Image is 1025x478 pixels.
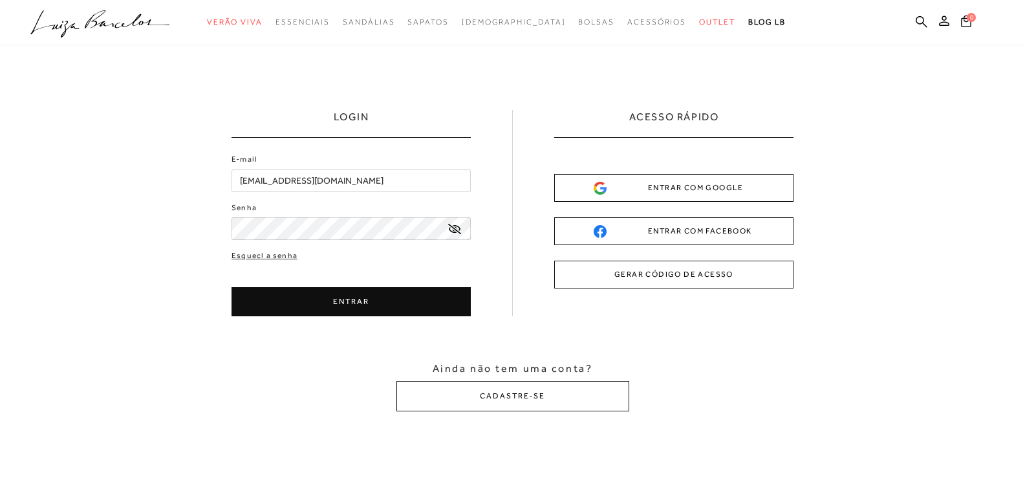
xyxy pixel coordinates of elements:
[232,169,471,192] input: E-mail
[554,261,793,288] button: GERAR CÓDIGO DE ACESSO
[594,181,754,195] div: ENTRAR COM GOOGLE
[957,14,975,32] button: 0
[629,110,719,137] h2: ACESSO RÁPIDO
[396,381,629,411] button: CADASTRE-SE
[594,224,754,238] div: ENTRAR COM FACEBOOK
[554,174,793,202] button: ENTRAR COM GOOGLE
[748,17,786,27] span: BLOG LB
[748,10,786,34] a: BLOG LB
[699,10,735,34] a: categoryNavScreenReaderText
[343,17,394,27] span: Sandálias
[207,17,263,27] span: Verão Viva
[275,17,330,27] span: Essenciais
[462,10,566,34] a: noSubCategoriesText
[232,250,297,262] a: Esqueci a senha
[433,362,592,376] span: Ainda não tem uma conta?
[334,110,369,137] h1: LOGIN
[343,10,394,34] a: categoryNavScreenReaderText
[232,202,257,214] label: Senha
[967,13,976,22] span: 0
[578,10,614,34] a: categoryNavScreenReaderText
[407,10,448,34] a: categoryNavScreenReaderText
[448,224,461,234] a: exibir senha
[554,217,793,245] button: ENTRAR COM FACEBOOK
[462,17,566,27] span: [DEMOGRAPHIC_DATA]
[627,10,686,34] a: categoryNavScreenReaderText
[275,10,330,34] a: categoryNavScreenReaderText
[232,153,257,166] label: E-mail
[407,17,448,27] span: Sapatos
[578,17,614,27] span: Bolsas
[627,17,686,27] span: Acessórios
[232,287,471,316] button: ENTRAR
[699,17,735,27] span: Outlet
[207,10,263,34] a: categoryNavScreenReaderText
